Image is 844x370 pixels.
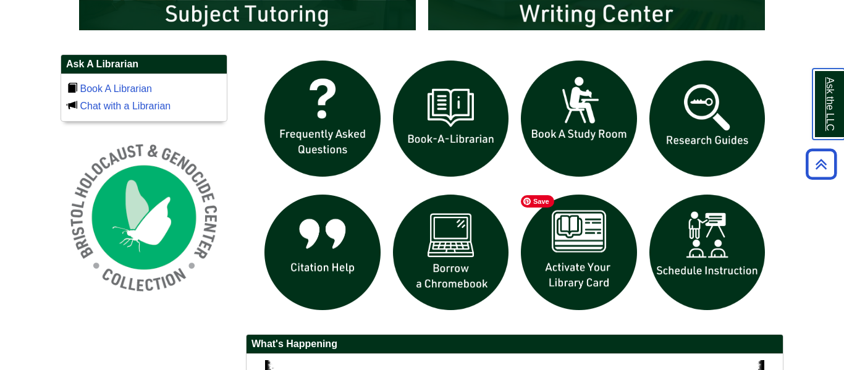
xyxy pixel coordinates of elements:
img: Research Guides icon links to research guides web page [643,54,772,183]
img: activate Library Card icon links to form to activate student ID into library card [515,188,643,317]
a: Back to Top [801,156,841,172]
h2: What's Happening [247,335,783,354]
div: slideshow [258,54,771,322]
img: citation help icon links to citation help guide page [258,188,387,317]
img: For faculty. Schedule Library Instruction icon links to form. [643,188,772,317]
img: book a study room icon links to book a study room web page [515,54,643,183]
img: Holocaust and Genocide Collection [61,134,227,301]
img: Borrow a chromebook icon links to the borrow a chromebook web page [387,188,515,317]
span: Save [521,195,554,208]
a: Book A Librarian [80,83,152,94]
img: Book a Librarian icon links to book a librarian web page [387,54,515,183]
img: frequently asked questions [258,54,387,183]
a: Chat with a Librarian [80,101,171,111]
h2: Ask A Librarian [61,55,227,74]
